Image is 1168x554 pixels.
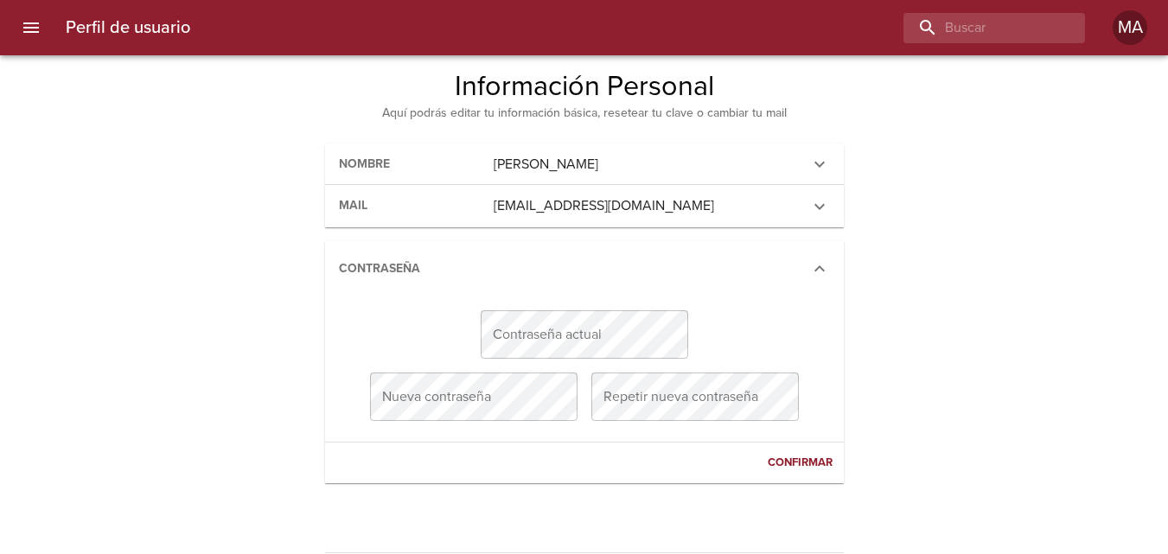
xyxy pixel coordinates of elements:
button: Confirmar [763,449,837,476]
div: MA [1113,10,1147,45]
h6: Aquí podrás editar tu información básica, resetear tu clave o cambiar tu mail [190,104,979,123]
span: mail [339,198,367,213]
div: mail[EMAIL_ADDRESS][DOMAIN_NAME] [325,185,844,227]
input: buscar [903,13,1056,43]
span: nombre [339,156,390,171]
h4: Información Personal [190,69,979,104]
button: menu [10,7,52,48]
div: nombre[PERSON_NAME] [325,143,844,186]
p: [PERSON_NAME] [494,154,798,175]
p: [EMAIL_ADDRESS][DOMAIN_NAME] [494,195,798,216]
div: contraseña [325,241,844,297]
span: Confirmar [768,453,833,473]
span: contraseña [339,261,420,276]
div: contraseña [325,296,844,483]
h6: Perfil de usuario [66,14,190,41]
div: Abrir información de usuario [1113,10,1147,45]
